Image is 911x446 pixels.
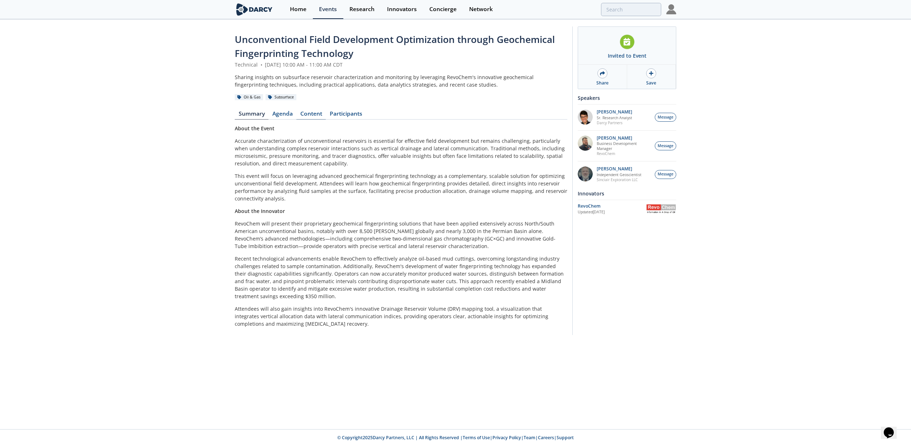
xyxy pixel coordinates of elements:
[578,203,646,209] div: RevoChem
[387,6,417,12] div: Innovators
[266,94,296,101] div: Subsurface
[259,61,263,68] span: •
[235,3,274,16] img: logo-wide.svg
[578,92,676,104] div: Speakers
[326,111,366,120] a: Participants
[235,137,567,167] p: Accurate characterization of unconventional reservoirs is essential for effective field developme...
[319,6,337,12] div: Events
[597,151,651,156] p: RevoChem
[524,435,535,441] a: Team
[235,220,567,250] p: RevoChem will present their proprietary geochemical fingerprinting solutions that have been appli...
[235,33,555,60] span: Unconventional Field Development Optimization through Geochemical Fingerprinting Technology
[190,435,721,441] p: © Copyright 2025 Darcy Partners, LLC | All Rights Reserved | | | | |
[268,111,296,120] a: Agenda
[578,166,593,181] img: 790b61d6-77b3-4134-8222-5cb555840c93
[596,80,609,86] div: Share
[578,187,676,200] div: Innovators
[578,203,676,215] a: RevoChem Updated[DATE] RevoChem
[655,170,676,179] button: Message
[597,177,641,182] p: Sinclair Exploration LLC
[235,255,567,300] p: Recent technological advancements enable RevoChem to effectively analyze oil-based mud cuttings, ...
[538,435,554,441] a: Careers
[235,111,268,120] a: Summary
[235,125,275,132] strong: About the Event
[290,6,306,12] div: Home
[597,166,641,171] p: [PERSON_NAME]
[429,6,457,12] div: Concierge
[578,209,646,215] div: Updated [DATE]
[578,110,593,125] img: pfbUXw5ZTiaeWmDt62ge
[235,73,567,88] div: Sharing insights on subsurface reservoir characterization and monitoring by leveraging RevoChem's...
[235,94,263,101] div: Oil & Gas
[463,435,490,441] a: Terms of Use
[666,4,676,14] img: Profile
[349,6,375,12] div: Research
[578,136,593,151] img: 2k2ez1SvSiOh3gKHmcgF
[658,171,673,177] span: Message
[597,172,641,177] p: Independent Geoscientist
[655,113,676,122] button: Message
[608,52,647,59] div: Invited to Event
[235,61,567,68] div: Technical [DATE] 10:00 AM - 11:00 AM CDT
[646,80,656,86] div: Save
[646,204,676,213] img: RevoChem
[235,172,567,202] p: This event will focus on leveraging advanced geochemical fingerprinting technology as a complemen...
[597,141,651,151] p: Business Development Manager
[235,208,285,214] strong: About the Innovator
[658,115,673,120] span: Message
[492,435,521,441] a: Privacy Policy
[597,110,632,115] p: [PERSON_NAME]
[235,305,567,328] p: Attendees will also gain insights into RevoChem's innovative Drainage Reservoir Volume (DRV) mapp...
[597,136,651,141] p: [PERSON_NAME]
[658,143,673,149] span: Message
[557,435,574,441] a: Support
[597,115,632,120] p: Sr. Research Analyst
[881,417,904,439] iframe: chat widget
[597,120,632,125] p: Darcy Partners
[296,111,326,120] a: Content
[655,141,676,150] button: Message
[601,3,661,16] input: Advanced Search
[469,6,493,12] div: Network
